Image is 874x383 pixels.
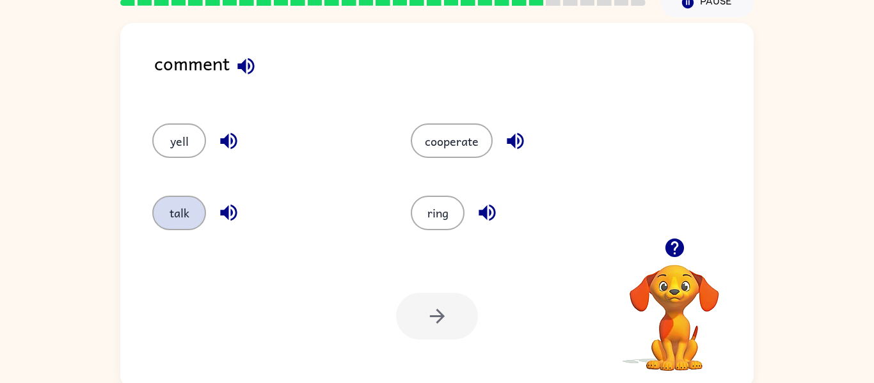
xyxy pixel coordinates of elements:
div: comment [154,49,754,98]
button: yell [152,123,206,158]
button: ring [411,196,465,230]
button: talk [152,196,206,230]
video: Your browser must support playing .mp4 files to use Literably. Please try using another browser. [610,245,738,373]
button: cooperate [411,123,493,158]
